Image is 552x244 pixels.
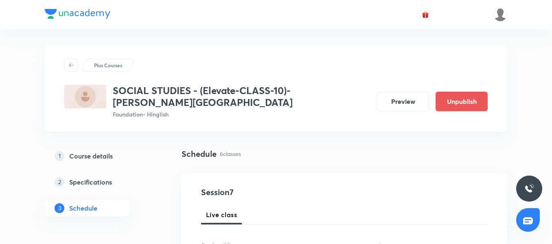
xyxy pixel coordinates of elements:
[493,8,507,22] img: Gopal Kumar
[113,110,370,119] p: Foundation • Hinglish
[201,186,350,198] h4: Session 7
[94,62,122,69] p: Plus Courses
[69,203,97,213] h5: Schedule
[377,92,429,111] button: Preview
[182,148,217,160] h4: Schedule
[45,9,110,21] a: Company Logo
[45,148,156,164] a: 1Course details
[206,210,237,220] span: Live class
[45,9,110,19] img: Company Logo
[422,11,429,18] img: avatar
[220,149,241,158] p: 6 classes
[524,184,534,193] img: ttu
[55,151,64,161] p: 1
[419,8,432,21] button: avatar
[55,177,64,187] p: 2
[55,203,64,213] p: 3
[436,92,488,111] button: Unpublish
[69,177,112,187] h5: Specifications
[113,85,370,108] h3: SOCIAL STUDIES - (Elevate-CLASS-10)- [PERSON_NAME][GEOGRAPHIC_DATA]
[64,85,106,108] img: 868C5E19-ED25-4CBF-8FA0-BEC8B0C71D64_plus.png
[69,151,113,161] h5: Course details
[45,174,156,190] a: 2Specifications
